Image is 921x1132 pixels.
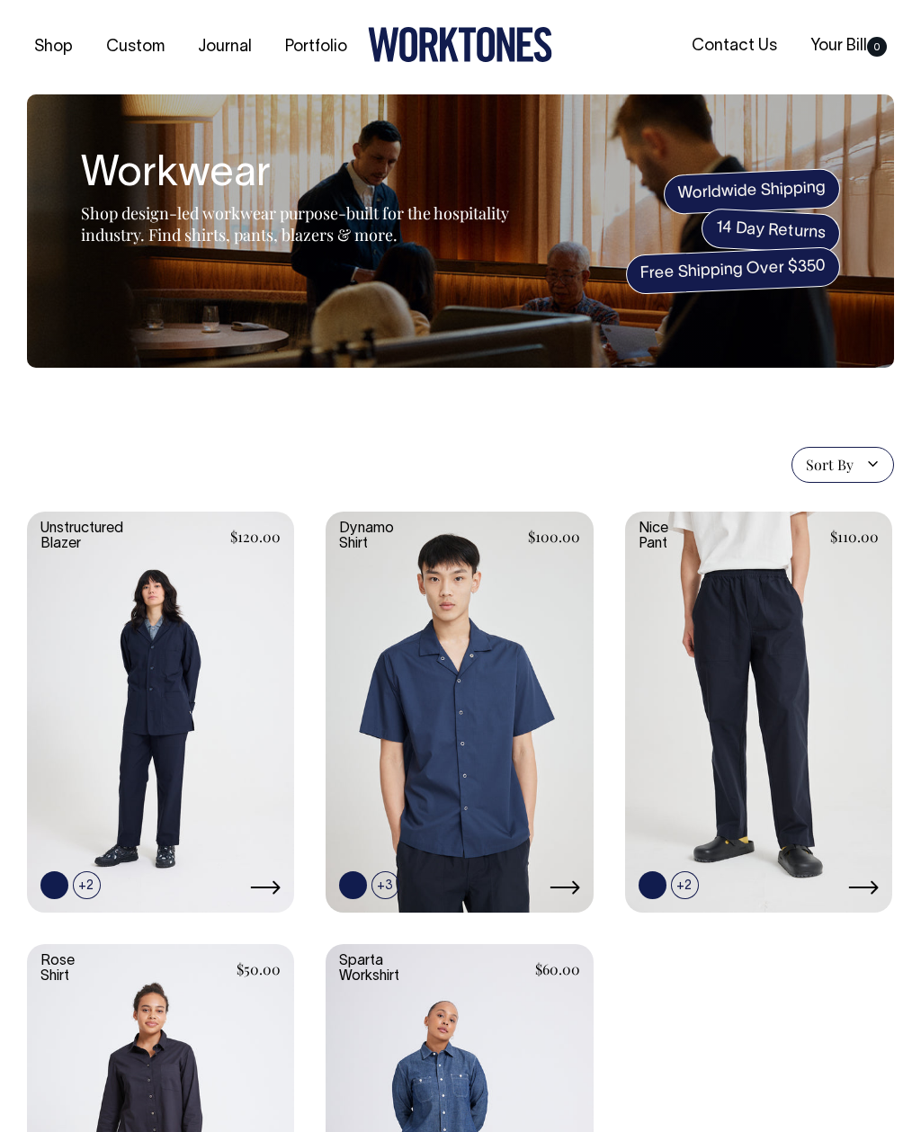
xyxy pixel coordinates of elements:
[701,208,841,254] span: 14 Day Returns
[684,31,784,61] a: Contact Us
[625,246,841,295] span: Free Shipping Over $350
[867,37,887,57] span: 0
[278,32,354,62] a: Portfolio
[81,202,509,245] span: Shop design-led workwear purpose-built for the hospitality industry. Find shirts, pants, blazers ...
[99,32,172,62] a: Custom
[803,31,894,61] a: Your Bill0
[371,871,399,899] span: +3
[671,871,699,899] span: +2
[663,168,841,215] span: Worldwide Shipping
[27,32,80,62] a: Shop
[806,454,854,476] span: Sort By
[73,871,101,899] span: +2
[191,32,259,62] a: Journal
[81,152,531,198] h1: Workwear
